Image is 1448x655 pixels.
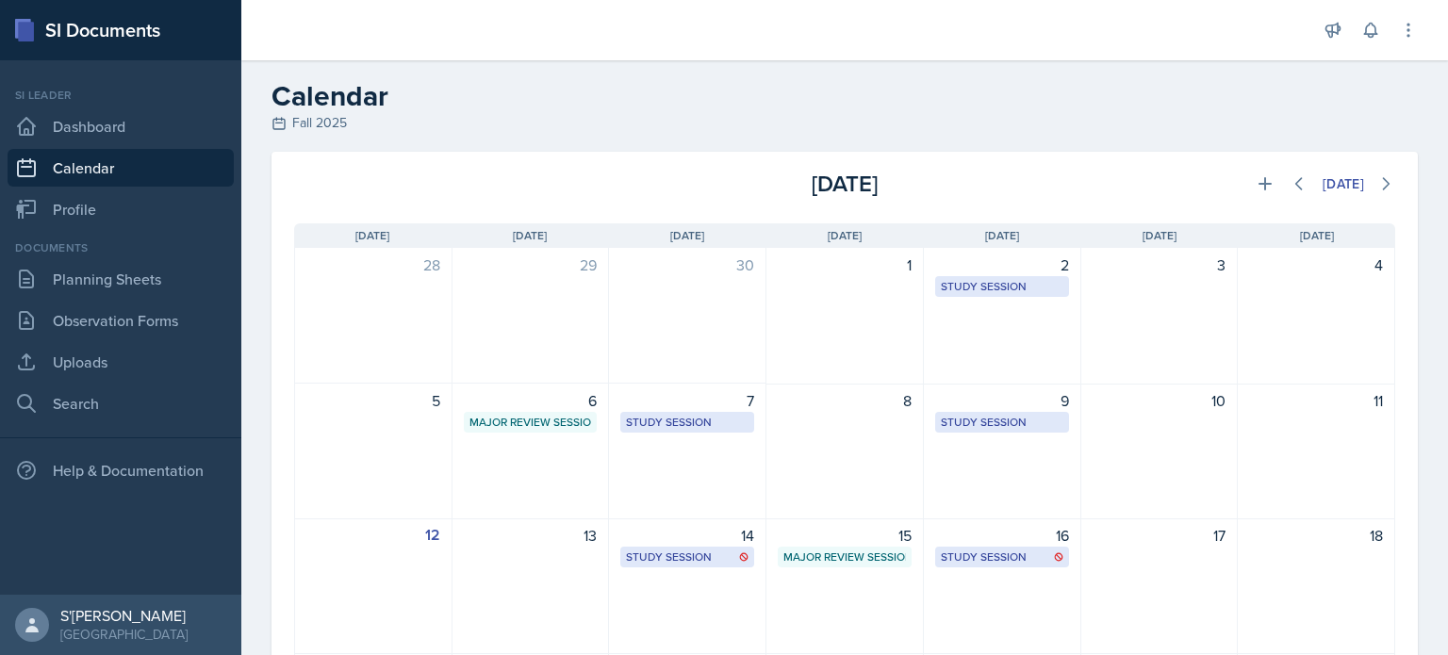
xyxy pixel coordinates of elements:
div: Study Session [941,414,1063,431]
span: [DATE] [828,227,862,244]
div: 15 [778,524,912,547]
div: 29 [464,254,598,276]
div: [DATE] [1323,176,1364,191]
a: Dashboard [8,107,234,145]
a: Uploads [8,343,234,381]
div: Documents [8,239,234,256]
div: 3 [1093,254,1226,276]
span: [DATE] [1300,227,1334,244]
span: [DATE] [355,227,389,244]
span: [DATE] [1143,227,1176,244]
div: Si leader [8,87,234,104]
a: Search [8,385,234,422]
div: [GEOGRAPHIC_DATA] [60,625,188,644]
button: [DATE] [1310,168,1376,200]
div: [DATE] [661,167,1028,201]
div: 12 [306,524,440,547]
span: [DATE] [670,227,704,244]
div: 18 [1249,524,1383,547]
div: 4 [1249,254,1383,276]
div: Major Review Session [783,549,906,565]
a: Planning Sheets [8,260,234,298]
div: 1 [778,254,912,276]
div: 10 [1093,389,1226,412]
a: Profile [8,190,234,228]
span: [DATE] [985,227,1019,244]
div: 8 [778,389,912,412]
div: 9 [935,389,1069,412]
a: Calendar [8,149,234,187]
div: 14 [620,524,754,547]
div: Study Session [941,549,1063,565]
h2: Calendar [271,79,1418,113]
div: Study Session [626,414,749,431]
div: 5 [306,389,440,412]
div: S'[PERSON_NAME] [60,606,188,625]
div: 16 [935,524,1069,547]
div: Fall 2025 [271,113,1418,133]
a: Observation Forms [8,302,234,339]
div: 13 [464,524,598,547]
div: 6 [464,389,598,412]
div: 2 [935,254,1069,276]
div: 7 [620,389,754,412]
div: Study Session [941,278,1063,295]
div: 28 [306,254,440,276]
div: Major Review Session [469,414,592,431]
span: [DATE] [513,227,547,244]
div: 30 [620,254,754,276]
div: 11 [1249,389,1383,412]
div: Study Session [626,549,749,565]
div: Help & Documentation [8,451,234,489]
div: 17 [1093,524,1226,547]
